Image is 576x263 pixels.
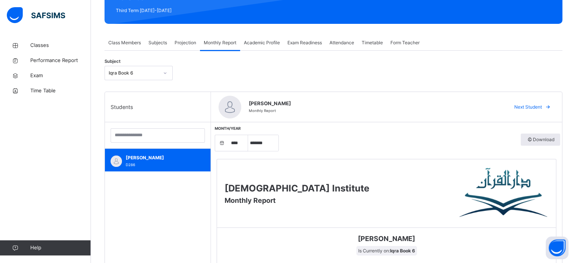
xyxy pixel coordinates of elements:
[30,57,91,64] span: Performance Report
[30,72,91,79] span: Exam
[108,39,141,46] span: Class Members
[362,39,383,46] span: Timetable
[175,39,196,46] span: Projection
[223,233,550,244] span: [PERSON_NAME]
[109,70,159,76] div: Iqra Book 6
[7,7,65,23] img: safsims
[225,196,276,204] span: Monthly Report
[30,42,91,49] span: Classes
[219,96,241,118] img: default.svg
[204,39,236,46] span: Monthly Report
[244,39,280,46] span: Academic Profile
[126,163,135,167] span: D286
[215,126,241,131] span: Month/Year
[111,156,122,167] img: default.svg
[546,237,568,259] button: Open asap
[514,104,542,110] span: Next Student
[287,39,322,46] span: Exam Readiness
[249,100,501,107] span: [PERSON_NAME]
[356,246,417,255] span: Is Currently on:
[111,103,133,111] span: Students
[526,136,554,143] span: Download
[105,58,120,65] span: Subject
[225,183,369,194] span: [DEMOGRAPHIC_DATA] Institute
[249,109,276,113] span: Monthly Report
[30,87,91,95] span: Time Table
[30,244,91,252] span: Help
[390,248,415,254] b: Iqra Book 6
[126,154,194,161] span: [PERSON_NAME]
[329,39,354,46] span: Attendance
[390,39,420,46] span: Form Teacher
[148,39,167,46] span: Subjects
[459,167,548,220] img: Darul Quran Institute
